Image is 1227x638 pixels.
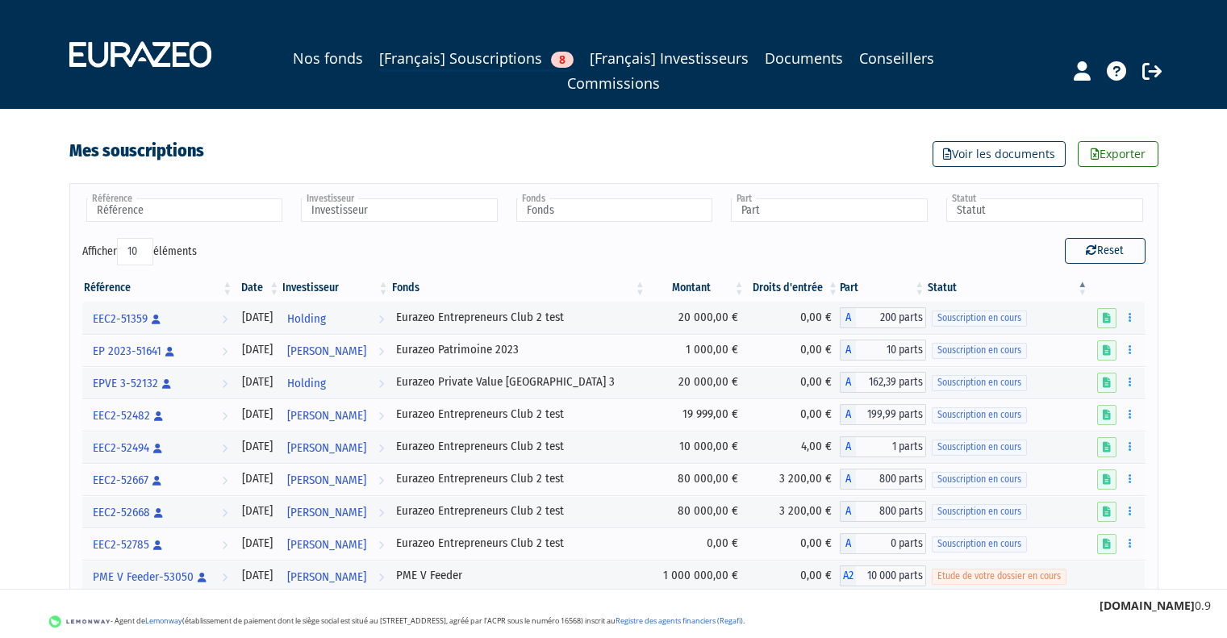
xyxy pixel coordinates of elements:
span: A [840,436,856,457]
span: Holding [287,369,326,398]
span: Souscription en cours [932,504,1027,519]
a: [Français] Investisseurs [590,47,749,69]
a: EEC2-52667 [86,463,235,495]
div: Eurazeo Entrepreneurs Club 2 test [396,470,641,487]
div: PME V Feeder [396,567,641,584]
td: 1 000 000,00 € [647,560,746,592]
i: Voir l'investisseur [378,465,384,495]
div: A2 - PME V Feeder [840,565,926,586]
div: [DATE] [240,567,275,584]
td: 19 999,00 € [647,398,746,431]
span: EPVE 3-52132 [93,369,171,398]
span: A [840,404,856,425]
span: PME V Feeder-53050 [93,562,207,592]
div: A - Eurazeo Entrepreneurs Club 2 test [840,307,926,328]
div: A - Eurazeo Private Value Europe 3 [840,372,926,393]
span: 800 parts [856,501,926,522]
img: logo-lemonway.png [48,614,111,630]
td: 1 000,00 € [647,334,746,366]
td: 0,00 € [746,527,840,560]
a: [Français] Souscriptions8 [379,47,574,72]
span: Souscription en cours [932,343,1027,358]
td: 3 200,00 € [746,463,840,495]
a: EPVE 3-52132 [86,366,235,398]
span: 1 parts [856,436,926,457]
a: Registre des agents financiers (Regafi) [616,615,743,626]
th: Référence : activer pour trier la colonne par ordre croissant [82,274,235,302]
a: EEC2-52482 [86,398,235,431]
span: Souscription en cours [932,536,1027,552]
img: 1731417592-eurazeo_logo_blanc.png [57,30,223,78]
a: Documents [765,47,843,69]
i: Personne physique [154,508,163,518]
span: Souscription en cours [932,311,1027,326]
span: 800 parts [856,469,926,490]
i: Personne physique [162,379,171,389]
a: Commissions [567,72,660,94]
strong: [DOMAIN_NAME] [1100,598,1195,613]
a: [PERSON_NAME] [281,527,390,560]
span: Souscription en cours [932,472,1027,487]
a: Nos fonds [293,47,363,69]
span: [PERSON_NAME] [287,433,366,463]
div: A - Eurazeo Entrepreneurs Club 2 test [840,501,926,522]
i: Personne physique [152,476,161,486]
i: Voir la souscription [222,433,227,463]
div: Eurazeo Entrepreneurs Club 2 test [396,309,641,326]
a: [PERSON_NAME] [281,560,390,592]
a: EP 2023-51641 [86,334,235,366]
a: Holding [281,302,390,334]
div: Eurazeo Entrepreneurs Club 2 test [396,406,641,423]
select: Afficheréléments [117,238,153,265]
a: EEC2-52668 [86,495,235,527]
i: Voir l'investisseur [378,433,384,463]
i: Personne physique [154,411,163,421]
span: 200 parts [856,307,926,328]
div: A - Eurazeo Entrepreneurs Club 2 test [840,404,926,425]
i: Voir la souscription [222,465,227,495]
i: Voir la souscription [222,498,227,527]
i: Voir l'investisseur [378,304,384,334]
div: Eurazeo Private Value [GEOGRAPHIC_DATA] 3 [396,373,641,390]
span: [PERSON_NAME] [287,562,366,592]
td: 20 000,00 € [647,302,746,334]
span: Etude de votre dossier en cours [932,569,1066,584]
th: Date: activer pour trier la colonne par ordre croissant [234,274,281,302]
div: [DATE] [240,502,275,519]
div: [DATE] [240,309,275,326]
span: EEC2-52667 [93,465,161,495]
div: [DATE] [240,373,275,390]
span: A [840,340,856,361]
i: Voir l'investisseur [378,498,384,527]
i: Personne physique [165,347,174,357]
td: 0,00 € [746,334,840,366]
td: 3 200,00 € [746,495,840,527]
td: 4,00 € [746,431,840,463]
td: 80 000,00 € [647,463,746,495]
i: Voir la souscription [222,530,227,560]
a: Lemonway [145,615,182,626]
i: Voir la souscription [222,401,227,431]
span: A [840,469,856,490]
span: EEC2-52494 [93,433,162,463]
i: Personne physique [198,573,207,582]
th: Part: activer pour trier la colonne par ordre croissant [840,274,926,302]
a: [PERSON_NAME] [281,495,390,527]
a: [PERSON_NAME] [281,334,390,366]
i: Voir la souscription [222,369,227,398]
td: 0,00 € [647,527,746,560]
td: 0,00 € [746,398,840,431]
div: Eurazeo Entrepreneurs Club 2 test [396,438,641,455]
th: Statut : activer pour trier la colonne par ordre d&eacute;croissant [926,274,1089,302]
td: 20 000,00 € [647,366,746,398]
span: EEC2-52785 [93,530,162,560]
span: 10 parts [856,340,926,361]
span: A [840,533,856,554]
button: Reset [1065,238,1146,264]
i: Voir l'investisseur [378,369,384,398]
a: EEC2-52785 [86,527,235,560]
i: Voir l'investisseur [378,530,384,560]
div: A - Eurazeo Entrepreneurs Club 2 test [840,469,926,490]
th: Fonds: activer pour trier la colonne par ordre croissant [390,274,647,302]
span: [PERSON_NAME] [287,530,366,560]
